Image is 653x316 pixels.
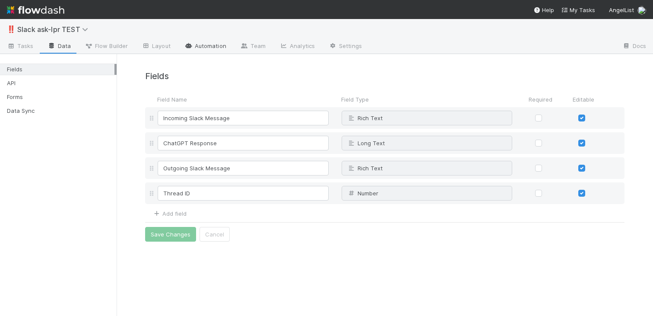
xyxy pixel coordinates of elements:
[562,95,605,104] div: Editable
[7,3,64,17] img: logo-inverted-e16ddd16eac7371096b0.svg
[450,165,508,172] a: Why can't I edit type?
[347,115,383,121] span: Rich Text
[7,92,114,102] div: Forms
[158,136,329,150] input: Untitled field
[7,26,16,33] span: ‼️
[561,6,595,13] span: My Tasks
[145,227,196,242] button: Save Changes
[135,40,178,54] a: Layout
[347,140,385,147] span: Long Text
[450,140,508,147] a: Why can't I edit type?
[155,95,335,104] div: Field Name
[615,40,653,54] a: Docs
[347,165,383,172] span: Rich Text
[85,41,128,50] span: Flow Builder
[158,161,329,176] input: Untitled field
[347,190,378,197] span: Number
[450,190,508,197] a: Why can't I edit type?
[7,78,114,89] div: API
[273,40,322,54] a: Analytics
[145,71,624,81] h4: Fields
[609,6,634,13] span: AngelList
[7,64,114,75] div: Fields
[41,40,78,54] a: Data
[200,227,230,242] button: Cancel
[158,186,329,201] input: Untitled field
[152,210,187,217] a: Add field
[561,6,595,14] a: My Tasks
[78,40,135,54] a: Flow Builder
[178,40,233,54] a: Automation
[335,95,519,104] div: Field Type
[533,6,554,14] div: Help
[158,111,329,125] input: Untitled field
[322,40,369,54] a: Settings
[233,40,273,54] a: Team
[637,6,646,15] img: avatar_a8b9208c-77c1-4b07-b461-d8bc701f972e.png
[7,41,34,50] span: Tasks
[519,95,562,104] div: Required
[17,25,92,34] span: Slack ask-lpr TEST
[450,115,508,121] a: Why can't I edit type?
[7,105,114,116] div: Data Sync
